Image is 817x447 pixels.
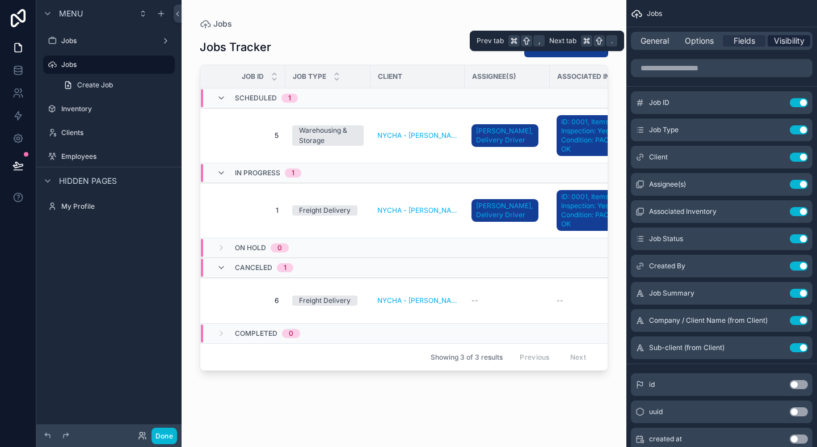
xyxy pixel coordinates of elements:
[151,428,177,444] button: Done
[61,60,168,69] label: Jobs
[649,125,679,134] span: Job Type
[649,380,655,389] span: id
[774,35,805,47] span: Visibility
[43,124,175,142] a: Clients
[477,36,504,45] span: Prev tab
[235,94,277,103] span: Scheduled
[61,202,172,211] label: My Profile
[43,147,175,166] a: Employees
[277,243,282,252] div: 0
[472,72,516,81] span: Assignee(s)
[431,353,503,362] span: Showing 3 of 3 results
[235,263,272,272] span: Canceled
[649,289,694,298] span: Job Summary
[292,168,294,178] div: 1
[649,343,725,352] span: Sub-client (from Client)
[649,98,669,107] span: Job ID
[649,207,717,216] span: Associated Inventory
[235,168,280,178] span: In Progress
[649,262,685,271] span: Created By
[61,104,172,113] label: Inventory
[77,81,113,90] span: Create Job
[549,36,576,45] span: Next tab
[649,153,668,162] span: Client
[685,35,714,47] span: Options
[43,32,175,50] a: Jobs
[61,36,157,45] label: Jobs
[557,72,643,81] span: Associated Inventory
[378,72,402,81] span: Client
[284,263,287,272] div: 1
[288,94,291,103] div: 1
[734,35,755,47] span: Fields
[59,8,83,19] span: Menu
[61,128,172,137] label: Clients
[43,56,175,74] a: Jobs
[43,100,175,118] a: Inventory
[649,407,663,416] span: uuid
[59,175,117,187] span: Hidden pages
[647,9,662,18] span: Jobs
[649,316,768,325] span: Company / Client Name (from Client)
[649,234,683,243] span: Job Status
[649,180,686,189] span: Assignee(s)
[61,152,172,161] label: Employees
[242,72,264,81] span: Job ID
[607,36,616,45] span: .
[235,329,277,338] span: Completed
[43,197,175,216] a: My Profile
[289,329,293,338] div: 0
[534,36,544,45] span: ,
[235,243,266,252] span: On Hold
[641,35,669,47] span: General
[293,72,326,81] span: Job Type
[57,76,175,94] a: Create Job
